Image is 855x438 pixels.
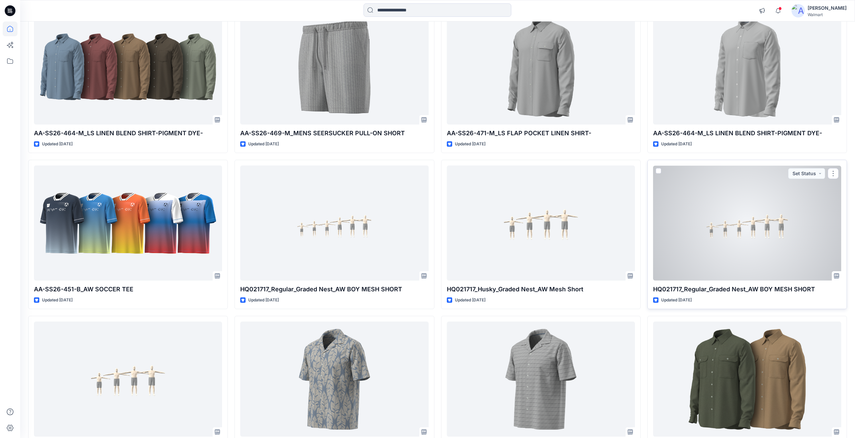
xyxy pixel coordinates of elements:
p: HQ021717_Husky_Graded Nest_AW Mesh Short [447,285,635,294]
p: Updated [DATE] [661,141,692,148]
p: Updated [DATE] [455,297,485,304]
p: AA-SS26-464-M_LS LINEN BLEND SHIRT-PIGMENT DYE- [653,129,841,138]
p: HQ021717_Regular_Graded Nest_AW BOY MESH SHORT [653,285,841,294]
p: Updated [DATE] [42,297,73,304]
a: AA-SS26-464-M_LS LINEN BLEND SHIRT-PIGMENT DYE- [34,9,222,125]
p: Updated [DATE] [42,141,73,148]
a: AA-SS26-451-B_AW SOCCER TEE [34,165,222,281]
p: Updated [DATE] [248,297,279,304]
p: AA-SS26-469-M_MENS SEERSUCKER PULL-ON SHORT [240,129,428,138]
a: AA-SS26-469-M_MENS SEERSUCKER PULL-ON SHORT [240,9,428,125]
a: AA-SS26-471-M_LS FLAP POCKET LINEN SHIRT- [447,9,635,125]
a: HQ021717_Regular_Graded Nest_AW BOY MESH SHORT [240,165,428,281]
div: Walmart [808,12,847,17]
a: HQ021717_Husky_Graded Nest_AW Mesh Short [34,322,222,437]
a: AA-SS26-468-M_DOBBY SS CAMP SHIRT [447,322,635,437]
p: AA-SS26-451-B_AW SOCCER TEE [34,285,222,294]
p: Updated [DATE] [661,297,692,304]
div: [PERSON_NAME] [808,4,847,12]
p: AA-SS26-464-M_LS LINEN BLEND SHIRT-PIGMENT DYE- [34,129,222,138]
p: Updated [DATE] [455,141,485,148]
p: AA-SS26-471-M_LS FLAP POCKET LINEN SHIRT- [447,129,635,138]
a: FA17025842_LS WOVEN SHIRT- GARMENT DYE TWO POCKET [653,322,841,437]
a: AA-SS26-464-M_LS LINEN BLEND SHIRT-PIGMENT DYE- [653,9,841,125]
a: AA-SS26-467-M PRINTED LINEN SS CAMP SHIRT [240,322,428,437]
p: Updated [DATE] [248,141,279,148]
a: HQ021717_Regular_Graded Nest_AW BOY MESH SHORT [653,165,841,281]
a: HQ021717_Husky_Graded Nest_AW Mesh Short [447,165,635,281]
p: HQ021717_Regular_Graded Nest_AW BOY MESH SHORT [240,285,428,294]
img: avatar [792,4,805,17]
